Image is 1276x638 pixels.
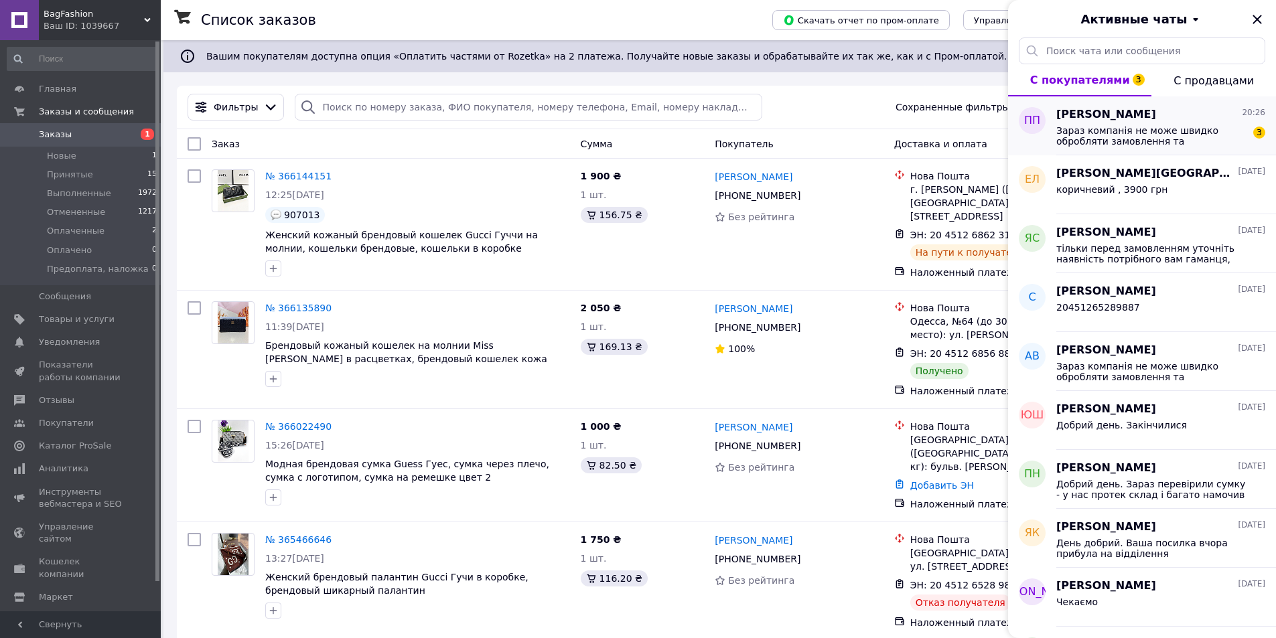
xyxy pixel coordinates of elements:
a: Брендовый кожаный кошелек на молнии Miss [PERSON_NAME] в расцветках, брендовый кошелек кожа [265,340,547,364]
span: Вашим покупателям доступна опция «Оплатить частями от Rozetka» на 2 платежа. Получайте новые зака... [206,51,1066,62]
a: № 366022490 [265,421,332,432]
span: Активные чаты [1081,11,1188,28]
button: Скачать отчет по пром-оплате [772,10,950,30]
div: Получено [910,363,969,379]
span: Показатели работы компании [39,359,124,383]
span: 0 [152,263,157,275]
img: Фото товару [218,420,249,462]
span: Зараз компанія не може швидко обробляти замовлення та повідомлення, оскільки за її графіком робот... [1056,125,1247,147]
span: ЯК [1025,526,1040,541]
span: 1 [141,129,154,140]
span: Доставка и оплата [894,139,987,149]
span: ЭН: 20 4512 6862 3143 [910,230,1023,240]
div: 156.75 ₴ [581,207,648,223]
span: [PERSON_NAME] [1056,284,1156,299]
span: 15 [147,169,157,181]
span: АВ [1025,349,1040,364]
a: [PERSON_NAME] [715,420,792,434]
span: Кошелек компании [39,556,124,580]
div: [GEOGRAPHIC_DATA], №67 (до 30 кг): ул. [STREET_ADDRESS] [910,546,1098,573]
span: Покупатели [39,417,94,429]
button: [PERSON_NAME][PERSON_NAME][DATE]Чекаємо [1008,568,1276,627]
span: 100% [728,343,755,354]
span: [DATE] [1238,166,1265,177]
span: BagFashion [44,8,144,20]
input: Поиск чата или сообщения [1019,37,1265,64]
span: ЭН: 20 4512 6856 8829 [910,348,1023,359]
span: [PERSON_NAME] [988,584,1077,600]
span: 2 [152,225,157,237]
a: № 366144151 [265,171,332,181]
span: 907013 [284,210,320,220]
span: Заказ [212,139,240,149]
span: [PHONE_NUMBER] [715,554,800,564]
button: С покупателями3 [1008,64,1151,96]
span: 1 000 ₴ [581,421,622,432]
button: ЕЛ[PERSON_NAME][GEOGRAPHIC_DATA][DATE]коричневий , 3900 грн [1008,155,1276,214]
span: [DATE] [1238,461,1265,472]
span: [PHONE_NUMBER] [715,441,800,451]
span: 1 шт. [581,440,607,451]
span: Добрий день. Зараз перевірили сумку - у нас протек склад і багато намочив товару. Вибачте, що так... [1056,479,1247,500]
span: Новые [47,150,76,162]
span: День добрий. Ваша посилка вчора прибула на відділення [GEOGRAPHIC_DATA]. [1056,538,1247,559]
span: коричневий , 3900 грн [1056,184,1167,195]
div: Нова Пошта [910,420,1098,433]
h1: Список заказов [201,12,316,28]
span: Выполненные [47,187,111,200]
a: Фото товару [212,420,255,463]
span: 1 шт. [581,553,607,564]
span: Принятые [47,169,93,181]
span: Сохраненные фильтры: [896,100,1013,114]
button: ПН[PERSON_NAME][DATE]Добрий день. Зараз перевірили сумку - у нас протек склад і багато намочив то... [1008,450,1276,509]
button: Управление статусами [963,10,1090,30]
span: ЕЛ [1025,172,1040,187]
div: Отказ получателя [910,594,1011,611]
div: Наложенный платеж [910,266,1098,279]
span: Скачать отчет по пром-оплате [783,14,939,26]
button: ПП[PERSON_NAME]20:26Зараз компанія не може швидко обробляти замовлення та повідомлення, оскільки ... [1008,96,1276,155]
span: Уведомления [39,336,100,348]
span: 20451265289887 [1056,302,1140,313]
span: Главная [39,83,76,95]
span: Каталог ProSale [39,440,111,452]
a: Фото товару [212,533,255,576]
span: 20:26 [1242,107,1265,118]
span: 1 750 ₴ [581,534,622,545]
img: Фото товару [218,534,249,575]
a: Фото товару [212,169,255,212]
a: [PERSON_NAME] [715,534,792,547]
span: Без рейтинга [728,212,794,222]
img: Фото товару [218,302,249,343]
img: :speech_balloon: [271,210,281,220]
span: Управление статусами [974,15,1079,25]
div: Нова Пошта [910,533,1098,546]
div: [GEOGRAPHIC_DATA] ([GEOGRAPHIC_DATA].), №115 (до 30 кг): бульв. [PERSON_NAME], 6 [910,433,1098,473]
span: [PHONE_NUMBER] [715,190,800,201]
span: Добрий день. Закінчилися [1056,420,1187,430]
span: Покупатель [715,139,774,149]
span: 11:39[DATE] [265,321,324,332]
div: 169.13 ₴ [581,339,648,355]
div: Нова Пошта [910,301,1098,315]
span: Предоплата, наложка [47,263,149,275]
span: [PHONE_NUMBER] [715,322,800,333]
div: 116.20 ₴ [581,570,648,586]
a: [PERSON_NAME] [715,302,792,315]
button: ЮШ[PERSON_NAME][DATE]Добрий день. Закінчилися [1008,391,1276,450]
span: [PERSON_NAME] [1056,107,1156,123]
span: Отмененные [47,206,105,218]
button: С[PERSON_NAME][DATE]20451265289887 [1008,273,1276,332]
span: ПН [1024,467,1040,482]
div: Наложенный платеж [910,497,1098,511]
span: [DATE] [1238,284,1265,295]
input: Поиск [7,47,158,71]
span: Без рейтинга [728,575,794,586]
span: 1217 [138,206,157,218]
a: Женский кожаный брендовый кошелек Gucci Гуччи на молнии, кошельки брендовые, кошельки в коробке [265,230,538,254]
div: г. [PERSON_NAME] ([PERSON_NAME][GEOGRAPHIC_DATA].), №23: ул. [STREET_ADDRESS] [910,183,1098,223]
div: 82.50 ₴ [581,457,642,473]
span: Отзывы [39,394,74,406]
